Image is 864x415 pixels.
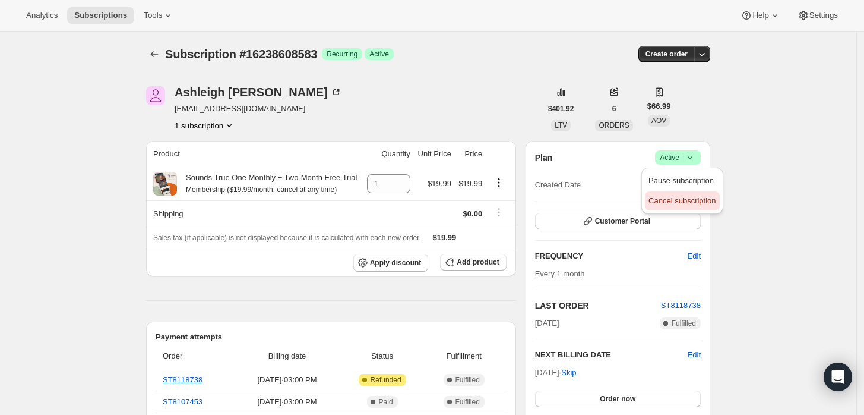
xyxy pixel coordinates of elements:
[455,375,480,385] span: Fulfilled
[146,46,163,62] button: Subscriptions
[535,300,661,312] h2: LAST ORDER
[554,363,583,382] button: Skip
[647,100,671,112] span: $66.99
[239,374,336,386] span: [DATE] · 03:00 PM
[239,350,336,362] span: Billing date
[555,121,567,130] span: LTV
[440,254,506,271] button: Add product
[600,394,635,404] span: Order now
[541,100,581,117] button: $401.92
[645,171,719,190] button: Pause subscription
[535,317,559,329] span: [DATE]
[429,350,499,362] span: Fulfillment
[672,319,696,328] span: Fulfilled
[681,247,708,266] button: Edit
[535,213,701,229] button: Customer Portal
[163,397,202,406] a: ST8107453
[535,269,585,278] span: Every 1 month
[733,7,787,24] button: Help
[156,343,235,369] th: Order
[137,7,181,24] button: Tools
[153,234,421,242] span: Sales tax (if applicable) is not displayed because it is calculated with each new order.
[605,100,624,117] button: 6
[175,86,342,98] div: Ashleigh [PERSON_NAME]
[369,49,389,59] span: Active
[370,258,422,268] span: Apply discount
[177,172,357,196] div: Sounds True One Monthly + Two-Month Free Trial
[599,121,629,130] span: ORDERS
[535,391,701,407] button: Order now
[363,141,414,167] th: Quantity
[535,349,688,361] h2: NEXT BILLING DATE
[535,368,577,377] span: [DATE] ·
[165,48,317,61] span: Subscription #16238608583
[790,7,845,24] button: Settings
[146,200,363,227] th: Shipping
[535,250,688,262] h2: FREQUENCY
[163,375,202,384] a: ST8118738
[688,349,701,361] button: Edit
[379,397,393,407] span: Paid
[645,49,688,59] span: Create order
[661,301,701,310] a: ST8118738
[74,11,127,20] span: Subscriptions
[682,153,684,162] span: |
[428,179,451,188] span: $19.99
[156,331,507,343] h2: Payment attempts
[489,206,508,219] button: Shipping actions
[343,350,421,362] span: Status
[595,216,650,226] span: Customer Portal
[824,363,852,391] div: Open Intercom Messenger
[153,172,177,196] img: product img
[175,103,342,115] span: [EMAIL_ADDRESS][DOMAIN_NAME]
[144,11,162,20] span: Tools
[688,250,701,262] span: Edit
[651,117,666,125] span: AOV
[239,396,336,408] span: [DATE] · 03:00 PM
[146,141,363,167] th: Product
[752,11,768,20] span: Help
[175,120,235,131] button: Product actions
[535,179,581,191] span: Created Date
[660,152,696,164] span: Active
[463,209,483,218] span: $0.00
[371,375,401,385] span: Refunded
[561,367,576,379] span: Skip
[433,233,457,242] span: $19.99
[146,86,165,105] span: Ashleigh Adams
[67,7,134,24] button: Subscriptions
[26,11,58,20] span: Analytics
[648,176,714,185] span: Pause subscription
[809,11,838,20] span: Settings
[458,179,482,188] span: $19.99
[353,254,429,272] button: Apply discount
[414,141,455,167] th: Unit Price
[661,300,701,312] button: ST8118738
[186,186,337,194] small: Membership ($19.99/month. cancel at any time)
[548,104,574,114] span: $401.92
[535,152,553,164] h2: Plan
[19,7,65,24] button: Analytics
[638,46,695,62] button: Create order
[489,176,508,189] button: Product actions
[645,191,719,210] button: Cancel subscription
[327,49,357,59] span: Recurring
[648,196,716,205] span: Cancel subscription
[612,104,616,114] span: 6
[457,257,499,267] span: Add product
[455,397,480,407] span: Fulfilled
[455,141,486,167] th: Price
